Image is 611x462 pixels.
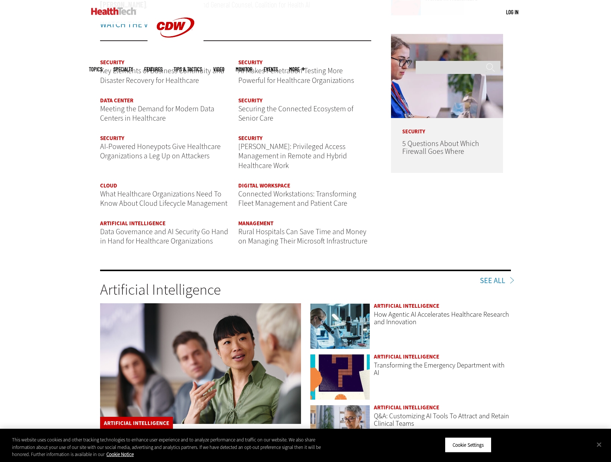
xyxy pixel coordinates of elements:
a: Digital Workspace [238,182,290,189]
a: Log in [506,9,518,15]
a: Artificial Intelligence [104,419,169,427]
a: Tips & Tactics [174,66,202,72]
a: 5 Questions About Which Firewall Goes Where [402,139,479,156]
a: Artificial Intelligence [374,353,439,360]
a: How Agentic AI Accelerates Healthcare Research and Innovation [374,310,509,326]
span: Specialty [114,66,133,72]
img: illustration of question mark [310,354,370,400]
button: Close [591,436,607,453]
img: scientist looks through microscope in lab [310,303,370,349]
a: Data Center [100,97,133,104]
h3: Artificial Intelligence [100,282,511,297]
a: Q&A: Customizing AI Tools To Attract and Retain Clinical Teams [374,411,509,428]
a: scientist looks through microscope in lab [310,303,370,350]
img: doctor on laptop [310,405,370,451]
a: Cloud [100,182,117,189]
a: Artificial Intelligence [374,404,439,411]
a: Meeting the Demand for Modern Data Centers in Healthcare [100,104,214,124]
a: doctor on laptop [310,405,370,452]
a: Management [238,220,273,227]
a: Artificial Intelligence [374,302,439,310]
a: AI-Powered Honeypots Give Healthcare Organizations a Leg Up on Attackers [100,142,221,161]
a: Security [100,134,124,142]
a: Transforming the Emergency Department with AI [374,360,505,377]
a: Artificial Intelligence [100,220,165,227]
a: [PERSON_NAME]: Privileged Access Management in Remote and Hybrid Healthcare Work [238,142,347,171]
span: More [289,66,305,72]
a: illustration of question mark [310,354,370,401]
a: Video [213,66,224,72]
img: Healthcare provider using computer [391,34,503,118]
a: Features [144,66,162,72]
div: User menu [506,8,518,16]
a: What Healthcare Organizations Need To Know About Cloud Lifecycle Management [100,189,227,209]
a: See All [480,277,511,285]
div: This website uses cookies and other tracking technologies to enhance user experience and to analy... [12,436,336,458]
a: More information about your privacy [106,451,134,458]
img: woman discusses data governance [100,303,301,424]
span: Topics [89,66,102,72]
button: Cookie Settings [445,437,491,453]
a: Rural Hospitals Can Save Time and Money on Managing Their Microsoft Infrastructure [238,227,367,246]
img: Home [91,7,136,15]
a: Events [264,66,278,72]
a: Data Governance and AI Security Go Hand in Hand for Healthcare Organizations [100,227,228,246]
p: Security [391,118,503,134]
a: Connected Workstations: Transforming Fleet Management and Patient Care [238,189,356,209]
a: MonITor [236,66,252,72]
a: Security [238,134,263,142]
a: Securing the Connected Ecosystem of Senior Care [238,104,353,124]
a: CDW [148,49,204,57]
a: Security [238,97,263,104]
